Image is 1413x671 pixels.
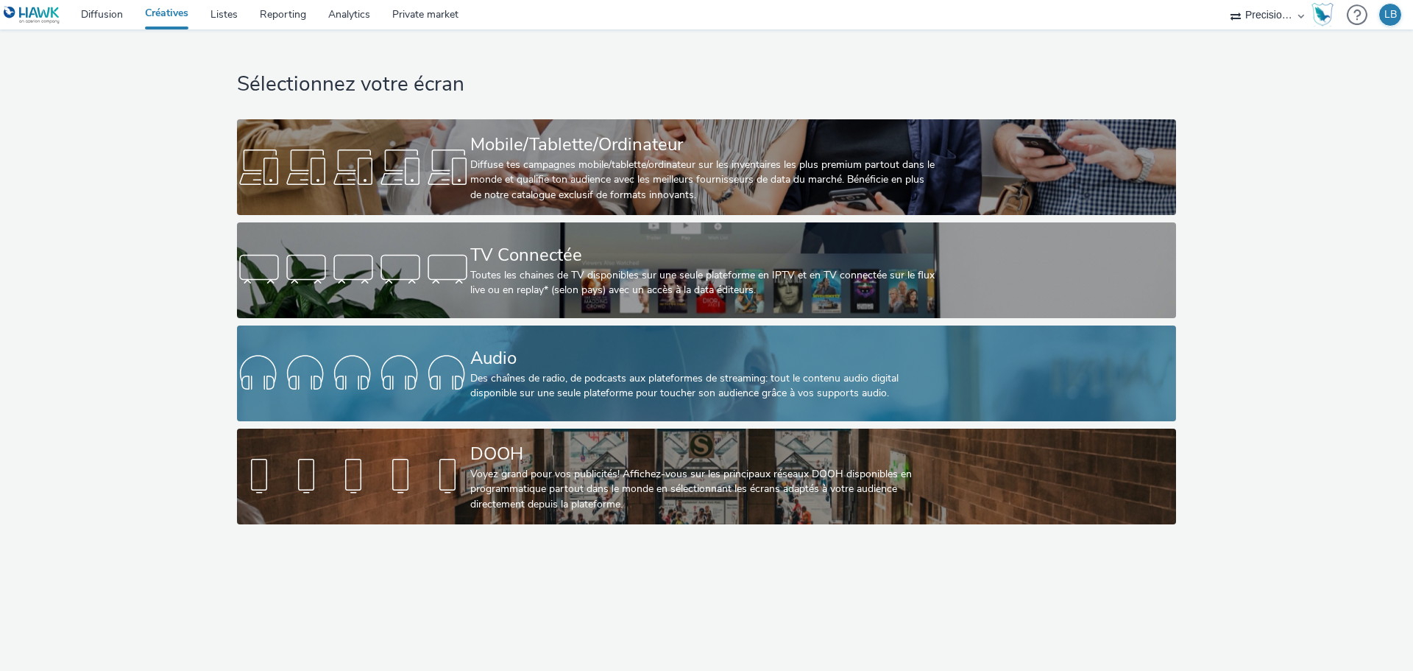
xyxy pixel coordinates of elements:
[1311,3,1339,27] a: Hawk Academy
[237,222,1175,318] a: TV ConnectéeToutes les chaines de TV disponibles sur une seule plateforme en IPTV et en TV connec...
[470,441,937,467] div: DOOH
[237,429,1175,524] a: DOOHVoyez grand pour vos publicités! Affichez-vous sur les principaux réseaux DOOH disponibles en...
[1384,4,1397,26] div: LB
[237,326,1175,421] a: AudioDes chaînes de radio, de podcasts aux plateformes de streaming: tout le contenu audio digita...
[470,371,937,401] div: Des chaînes de radio, de podcasts aux plateformes de streaming: tout le contenu audio digital dis...
[470,132,937,158] div: Mobile/Tablette/Ordinateur
[470,467,937,512] div: Voyez grand pour vos publicités! Affichez-vous sur les principaux réseaux DOOH disponibles en pro...
[470,158,937,203] div: Diffuse tes campagnes mobile/tablette/ordinateur sur les inventaires les plus premium partout dan...
[237,71,1175,99] h1: Sélectionnez votre écran
[470,345,937,371] div: Audio
[237,119,1175,215] a: Mobile/Tablette/OrdinateurDiffuse tes campagnes mobile/tablette/ordinateur sur les inventaires le...
[470,268,937,298] div: Toutes les chaines de TV disponibles sur une seule plateforme en IPTV et en TV connectée sur le f...
[4,6,60,24] img: undefined Logo
[1311,3,1334,27] img: Hawk Academy
[470,242,937,268] div: TV Connectée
